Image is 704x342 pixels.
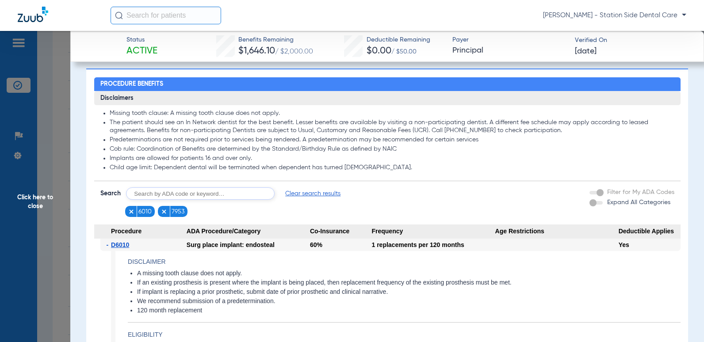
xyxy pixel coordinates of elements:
h4: Disclaimer [128,257,681,266]
h4: Eligibility [128,330,681,339]
h3: Disclaimers [94,91,681,105]
span: $0.00 [367,46,391,56]
img: x.svg [128,209,134,215]
li: Missing tooth clause: A missing tooth clause does not apply. [110,110,674,118]
span: Co-Insurance [310,224,372,239]
span: Procedure [94,224,187,239]
li: If implant is replacing a prior prosthetic, submit date of prior prosthetic and clinical narrative. [137,288,681,296]
span: Active [126,45,157,57]
span: Verified On [575,36,690,45]
span: / $2,000.00 [275,48,313,55]
span: Clear search results [285,189,341,198]
span: [DATE] [575,46,597,57]
span: Frequency [371,224,495,239]
span: Principal [452,45,567,56]
span: Search [100,189,121,198]
div: Yes [619,239,681,251]
span: Deductible Applies [619,224,681,239]
li: We recommend submission of a predetermination. [137,297,681,305]
span: Status [126,35,157,45]
input: Search for patients [111,7,221,24]
span: $1,646.10 [238,46,275,56]
span: Payer [452,35,567,45]
span: 7953 [172,207,184,216]
span: 6010 [138,207,152,216]
span: ADA Procedure/Category [187,224,310,239]
label: Filter for My ADA Codes [605,188,674,197]
li: If an existing prosthesis is present where the implant is being placed, then replacement frequenc... [137,279,681,287]
li: The patient should see an In Network dentist for the best benefit. Lesser benefits are available ... [110,119,674,134]
span: Deductible Remaining [367,35,430,45]
div: 1 replacements per 120 months [371,239,495,251]
span: Benefits Remaining [238,35,313,45]
img: Zuub Logo [18,7,48,22]
li: A missing tooth clause does not apply. [137,270,681,277]
span: [PERSON_NAME] - Station Side Dental Care [543,11,686,20]
img: x.svg [161,209,167,215]
div: Surg place implant: endosteal [187,239,310,251]
input: Search by ADA code or keyword… [126,187,275,200]
span: - [107,239,111,251]
span: D6010 [111,241,129,248]
li: Predeterminations are not required prior to services being rendered. A predetermination may be re... [110,136,674,144]
li: 120 month replacement [137,307,681,315]
div: 60% [310,239,372,251]
h2: Procedure Benefits [94,77,681,91]
li: Cob rule: Coordination of Benefits are determined by the Standard/Birthday Rule as defined by NAIC [110,145,674,153]
li: Implants are allowed for patients 16 and over only. [110,155,674,163]
span: / $50.00 [391,49,417,55]
img: Search Icon [115,11,123,19]
span: Age Restrictions [495,224,619,239]
li: Child age limit: Dependent dental will be terminated when dependent has turned [DEMOGRAPHIC_DATA]. [110,164,674,172]
span: Expand All Categories [607,199,670,205]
